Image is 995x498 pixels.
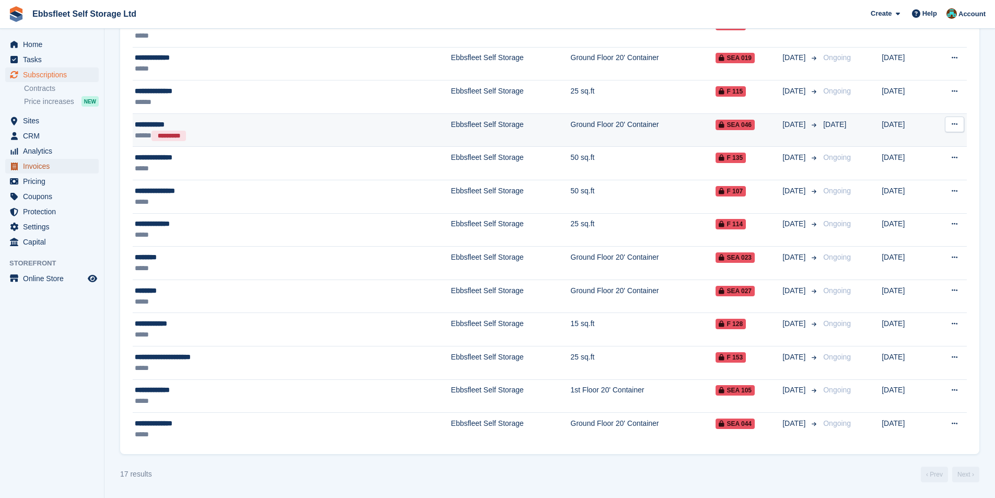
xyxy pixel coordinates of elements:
[823,286,851,295] span: Ongoing
[716,153,746,163] span: F 135
[716,86,746,97] span: F 115
[782,119,807,130] span: [DATE]
[23,271,86,286] span: Online Store
[782,285,807,296] span: [DATE]
[23,159,86,173] span: Invoices
[716,252,755,263] span: SEA 023
[823,386,851,394] span: Ongoing
[451,80,570,114] td: Ebbsfleet Self Storage
[882,147,931,180] td: [DATE]
[5,219,99,234] a: menu
[882,80,931,114] td: [DATE]
[570,47,716,80] td: Ground Floor 20' Container
[24,96,99,107] a: Price increases NEW
[823,353,851,361] span: Ongoing
[23,189,86,204] span: Coupons
[823,153,851,161] span: Ongoing
[5,235,99,249] a: menu
[451,47,570,80] td: Ebbsfleet Self Storage
[782,385,807,396] span: [DATE]
[23,219,86,234] span: Settings
[451,14,570,48] td: Ebbsfleet Self Storage
[451,379,570,413] td: Ebbsfleet Self Storage
[570,113,716,147] td: Ground Floor 20' Container
[5,113,99,128] a: menu
[919,467,981,482] nav: Page
[570,346,716,380] td: 25 sq.ft
[570,247,716,280] td: Ground Floor 20' Container
[782,218,807,229] span: [DATE]
[570,313,716,346] td: 15 sq.ft
[782,186,807,196] span: [DATE]
[716,120,755,130] span: SEA 046
[716,385,755,396] span: SEA 105
[570,14,716,48] td: 75 sq.ft
[716,352,746,363] span: F 153
[570,147,716,180] td: 50 sq.ft
[120,469,152,480] div: 17 results
[716,319,746,329] span: F 128
[8,6,24,22] img: stora-icon-8386f47178a22dfd0bd8f6a31ec36ba5ce8667c1dd55bd0f319d3a0aa187defe.svg
[451,313,570,346] td: Ebbsfleet Self Storage
[882,113,931,147] td: [DATE]
[5,67,99,82] a: menu
[952,467,979,482] a: Next
[5,37,99,52] a: menu
[921,467,948,482] a: Previous
[570,413,716,446] td: Ground Floor 20' Container
[570,213,716,247] td: 25 sq.ft
[570,80,716,114] td: 25 sq.ft
[823,120,846,129] span: [DATE]
[823,219,851,228] span: Ongoing
[716,53,755,63] span: SEA 019
[782,152,807,163] span: [DATE]
[23,144,86,158] span: Analytics
[5,174,99,189] a: menu
[23,52,86,67] span: Tasks
[5,129,99,143] a: menu
[86,272,99,285] a: Preview store
[716,186,746,196] span: F 107
[882,313,931,346] td: [DATE]
[5,189,99,204] a: menu
[23,67,86,82] span: Subscriptions
[570,379,716,413] td: 1st Floor 20' Container
[782,252,807,263] span: [DATE]
[5,159,99,173] a: menu
[5,271,99,286] a: menu
[716,419,755,429] span: SEA 044
[451,280,570,313] td: Ebbsfleet Self Storage
[782,352,807,363] span: [DATE]
[716,286,755,296] span: SEA 027
[882,180,931,214] td: [DATE]
[823,187,851,195] span: Ongoing
[716,219,746,229] span: F 114
[5,144,99,158] a: menu
[823,419,851,427] span: Ongoing
[823,253,851,261] span: Ongoing
[23,113,86,128] span: Sites
[570,180,716,214] td: 50 sq.ft
[28,5,141,22] a: Ebbsfleet Self Storage Ltd
[882,379,931,413] td: [DATE]
[24,97,74,107] span: Price increases
[882,346,931,380] td: [DATE]
[5,52,99,67] a: menu
[23,129,86,143] span: CRM
[882,47,931,80] td: [DATE]
[882,14,931,48] td: [DATE]
[882,247,931,280] td: [DATE]
[9,258,104,269] span: Storefront
[451,113,570,147] td: Ebbsfleet Self Storage
[882,413,931,446] td: [DATE]
[782,318,807,329] span: [DATE]
[823,319,851,328] span: Ongoing
[451,346,570,380] td: Ebbsfleet Self Storage
[451,147,570,180] td: Ebbsfleet Self Storage
[823,53,851,62] span: Ongoing
[23,37,86,52] span: Home
[958,9,986,19] span: Account
[451,213,570,247] td: Ebbsfleet Self Storage
[871,8,892,19] span: Create
[23,204,86,219] span: Protection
